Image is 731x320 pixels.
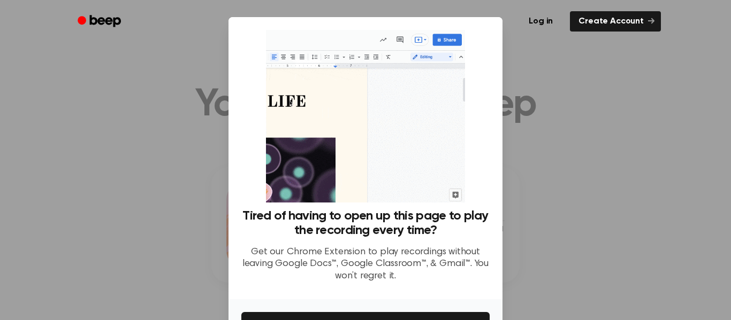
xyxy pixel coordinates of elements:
[266,30,465,202] img: Beep extension in action
[570,11,661,32] a: Create Account
[241,209,490,238] h3: Tired of having to open up this page to play the recording every time?
[518,9,564,34] a: Log in
[241,246,490,283] p: Get our Chrome Extension to play recordings without leaving Google Docs™, Google Classroom™, & Gm...
[70,11,131,32] a: Beep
